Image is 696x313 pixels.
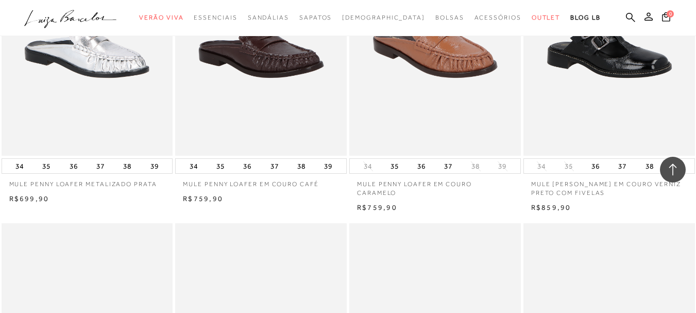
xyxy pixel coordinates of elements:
a: MULE [PERSON_NAME] EM COURO VERNIZ PRETO COM FIVELAS [523,174,695,197]
button: 37 [267,159,282,173]
button: 39 [495,161,510,171]
button: 38 [642,159,657,173]
a: categoryNavScreenReaderText [299,8,332,27]
a: categoryNavScreenReaderText [248,8,289,27]
span: Verão Viva [139,14,183,21]
button: 36 [66,159,81,173]
button: 37 [441,159,455,173]
button: 34 [534,161,549,171]
button: 35 [213,159,228,173]
button: 35 [39,159,54,173]
button: 37 [93,159,108,173]
span: R$859,90 [531,203,571,211]
span: BLOG LB [570,14,600,21]
button: 0 [659,11,673,25]
a: categoryNavScreenReaderText [532,8,561,27]
span: [DEMOGRAPHIC_DATA] [342,14,425,21]
button: 37 [615,159,630,173]
span: R$759,90 [183,194,223,203]
button: 36 [240,159,254,173]
span: Bolsas [435,14,464,21]
a: categoryNavScreenReaderText [435,8,464,27]
button: 36 [588,159,603,173]
button: 34 [186,159,201,173]
a: noSubCategoriesText [342,8,425,27]
button: 39 [321,159,335,173]
button: 34 [12,159,27,173]
a: categoryNavScreenReaderText [474,8,521,27]
span: Outlet [532,14,561,21]
span: Acessórios [474,14,521,21]
button: 35 [387,159,402,173]
button: 35 [562,161,576,171]
span: R$759,90 [357,203,397,211]
button: 38 [120,159,134,173]
a: MULE PENNY LOAFER METALIZADO PRATA [2,174,173,189]
a: categoryNavScreenReaderText [194,8,237,27]
button: 38 [294,159,309,173]
a: categoryNavScreenReaderText [139,8,183,27]
button: 38 [468,161,483,171]
button: 36 [414,159,429,173]
a: MULE PENNY LOAFER EM COURO CARAMELO [349,174,521,197]
span: 0 [667,10,674,18]
a: MULE PENNY LOAFER EM COURO CAFÉ [175,174,347,189]
button: 39 [147,159,162,173]
span: Sapatos [299,14,332,21]
button: 34 [361,161,375,171]
span: Essenciais [194,14,237,21]
span: R$699,90 [9,194,49,203]
a: BLOG LB [570,8,600,27]
span: Sandálias [248,14,289,21]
